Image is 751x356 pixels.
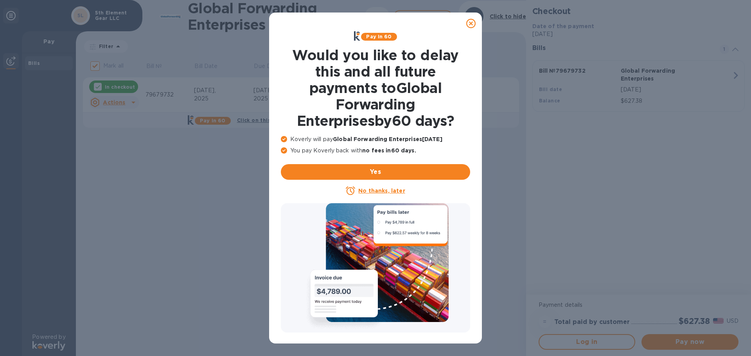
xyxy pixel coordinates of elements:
u: No thanks, later [358,188,405,194]
b: no fees in 60 days . [362,147,416,154]
b: Global Forwarding Enterprises [DATE] [333,136,442,142]
span: Yes [287,167,464,177]
b: Pay in 60 [366,34,392,39]
p: Koverly will pay [281,135,470,143]
button: Yes [281,164,470,180]
p: You pay Koverly back with [281,147,470,155]
h1: Would you like to delay this and all future payments to Global Forwarding Enterprises by 60 days ? [281,47,470,129]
